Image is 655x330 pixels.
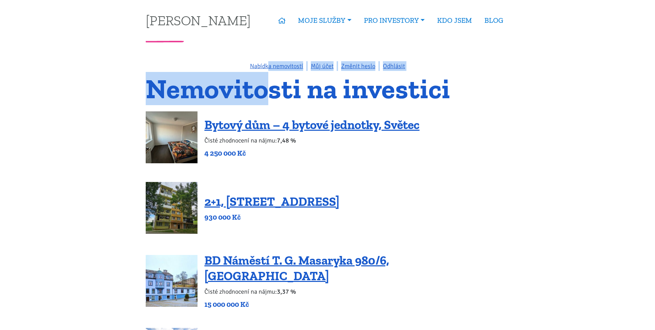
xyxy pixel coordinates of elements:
[204,287,509,296] p: Čisté zhodnocení na nájmu:
[383,62,405,70] a: Odhlásit
[431,12,478,28] a: KDO JSEM
[204,117,420,132] a: Bytový dům – 4 bytové jednotky, Světec
[277,288,296,295] b: 3,37 %
[204,253,389,283] a: BD Náměstí T. G. Masaryka 980/6, [GEOGRAPHIC_DATA]
[292,12,357,28] a: MOJE SLUŽBY
[146,13,251,27] a: [PERSON_NAME]
[204,194,339,209] a: 2+1, [STREET_ADDRESS]
[204,212,339,222] p: 930 000 Kč
[204,148,420,158] p: 4 250 000 Kč
[358,12,431,28] a: PRO INVESTORY
[146,77,509,100] h1: Nemovitosti na investici
[204,136,420,145] p: Čisté zhodnocení na nájmu:
[311,62,334,70] a: Můj účet
[277,137,296,144] b: 7,48 %
[478,12,509,28] a: BLOG
[250,62,303,70] a: Nabídka nemovitostí
[341,62,375,70] a: Změnit heslo
[204,300,509,309] p: 15 000 000 Kč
